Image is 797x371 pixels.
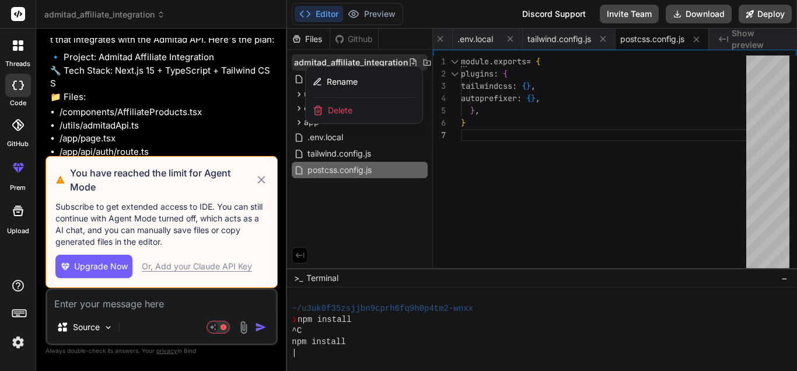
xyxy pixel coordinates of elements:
[142,261,252,272] div: Or, Add your Claude API Key
[55,201,268,248] p: Subscribe to get extended access to IDE. You can still continue with Agent Mode turned off, which...
[343,6,400,22] button: Preview
[7,226,29,236] label: Upload
[8,332,28,352] img: settings
[156,347,177,354] span: privacy
[328,105,352,116] span: Delete
[103,323,113,332] img: Pick Models
[666,5,732,23] button: Download
[10,98,26,108] label: code
[74,261,128,272] span: Upgrade Now
[50,51,275,103] p: 🔹 Project: Admitad Affiliate Integration 🔧 Tech Stack: Next.js 15 + TypeScript + Tailwind CSS 📁 F...
[44,9,165,20] span: admitad_affiliate_integration
[10,183,26,193] label: prem
[237,321,250,334] img: attachment
[5,59,30,69] label: threads
[46,345,278,356] p: Always double-check its answers. Your in Bind
[60,145,275,159] li: /app/api/auth/route.ts
[739,5,792,23] button: Deploy
[73,321,100,333] p: Source
[600,5,659,23] button: Invite Team
[55,255,132,278] button: Upgrade Now
[255,321,267,333] img: icon
[327,76,358,88] span: Rename
[60,132,275,145] li: /app/page.tsx
[60,119,275,133] li: /utils/admitadApi.ts
[70,166,255,194] h3: You have reached the limit for Agent Mode
[295,6,343,22] button: Editor
[60,106,275,119] li: /components/AffiliateProducts.tsx
[515,5,593,23] div: Discord Support
[7,139,29,149] label: GitHub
